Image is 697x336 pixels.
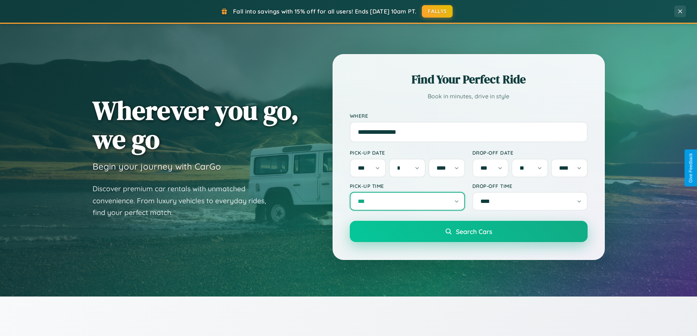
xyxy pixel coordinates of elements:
span: Fall into savings with 15% off for all users! Ends [DATE] 10am PT. [233,8,416,15]
h2: Find Your Perfect Ride [350,71,588,87]
button: Search Cars [350,221,588,242]
h1: Wherever you go, we go [93,96,299,154]
button: FALL15 [422,5,453,18]
div: Give Feedback [688,153,693,183]
label: Where [350,113,588,119]
p: Book in minutes, drive in style [350,91,588,102]
label: Pick-up Date [350,150,465,156]
p: Discover premium car rentals with unmatched convenience. From luxury vehicles to everyday rides, ... [93,183,276,219]
label: Pick-up Time [350,183,465,189]
label: Drop-off Time [472,183,588,189]
label: Drop-off Date [472,150,588,156]
h3: Begin your journey with CarGo [93,161,221,172]
span: Search Cars [456,227,492,235]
